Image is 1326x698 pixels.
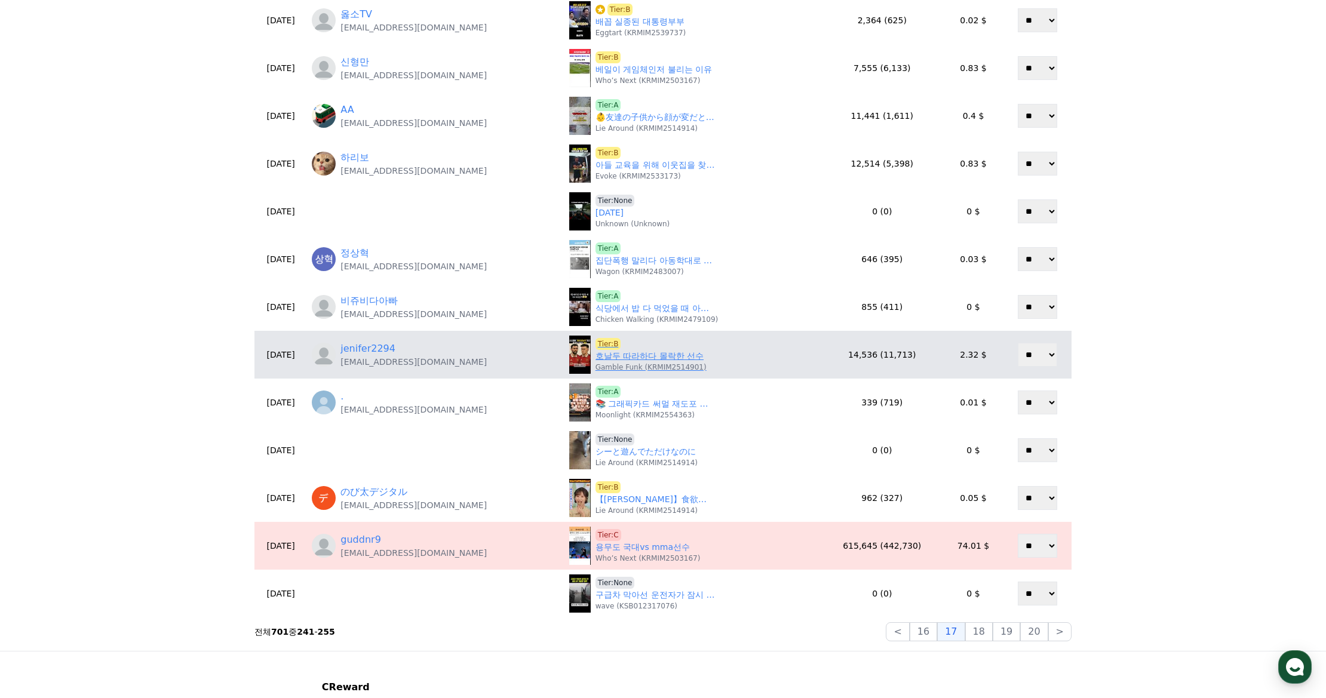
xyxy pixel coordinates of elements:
[340,499,487,511] p: [EMAIL_ADDRESS][DOMAIN_NAME]
[596,28,686,38] p: Eggtart (KRMIM2539737)
[943,331,1003,379] td: 2.32 $
[596,195,635,207] span: Tier:None
[340,308,487,320] p: [EMAIL_ADDRESS][DOMAIN_NAME]
[596,577,635,589] a: Tier:None
[312,534,336,558] img: profile_blank.webp
[943,283,1003,331] td: 0 $
[254,140,307,187] td: [DATE]
[340,356,487,368] p: [EMAIL_ADDRESS][DOMAIN_NAME]
[569,383,591,422] img: 📚 그래픽카드 써멀 재도포 완벽 가이드! 📖 이 영상 하나로 마스터! #GPU써멀재도포 #수리가이드 #PC관리법 #꿀팁 #컴퓨터상식
[340,260,487,272] p: [EMAIL_ADDRESS][DOMAIN_NAME]
[596,290,621,302] a: Tier:A
[569,527,591,565] img: 용무도 국대vs mma선수
[109,397,124,407] span: 대화
[596,302,715,315] a: 식당에서 밥 다 먹었을 때 아기 반응은??🤣🤣#shorts #쇼츠 #비쥬비다TV #육아브이로그 #먹방 #MUKBANG #비쥬 #48개월아기
[821,331,943,379] td: 14,536 (11,713)
[821,426,943,474] td: 0 (0)
[943,570,1003,617] td: 0 $
[596,63,712,76] a: 베일이 게임체인저 불리는 이유
[254,235,307,283] td: [DATE]
[569,1,591,39] img: 배꼽 실종된 대통령부부
[1020,622,1048,641] button: 20
[596,601,677,611] p: wave (KSB012317076)
[596,386,621,398] a: Tier:A
[569,479,591,517] img: undefined
[569,97,591,135] img: 👶友達の子供から顔が変だと言われる→母親の対応がヤバイ #shorts
[596,147,621,159] a: Tier:B
[297,627,314,636] strong: 241
[943,474,1003,522] td: 0.05 $
[821,379,943,426] td: 339 (719)
[340,342,395,356] a: jenifer2294
[271,627,288,636] strong: 701
[596,398,715,410] a: 📚 그래픽카드 써멀 재도포 완벽 가이드! 📖 이 영상 하나로 마스터! #GPU써멀재도포 #수리가이드 #PC관리법 #꿀팁 #컴퓨터상식
[821,44,943,92] td: 7,555 (6,133)
[596,350,704,362] a: 호날두 따라하다 몰락한 선수
[254,626,335,638] p: 전체 중 -
[596,481,621,493] a: Tier:B
[821,140,943,187] td: 12,514 (5,398)
[943,140,1003,187] td: 0.83 $
[340,246,369,260] a: 정상혁
[254,92,307,140] td: [DATE]
[596,410,695,420] p: Moonlight (KRMIM2554363)
[943,235,1003,283] td: 0.03 $
[569,574,591,613] img: 구급차 막아선 운전자가 잠시 후 기겁한 이유
[596,589,715,601] a: 구급차 막아선 운전자가 잠시 후 기겁한 이유
[312,247,336,271] img: https://lh3.googleusercontent.com/a/ACg8ocJA9WRJ97Bc_t9OqvPnNPSZPDgVVqamCjK1PP1U_2CJax7cRL0K=s96-c
[596,315,719,324] p: Chicken Walking (KRMIM2479109)
[340,103,354,117] a: AA
[569,288,591,326] img: 식당에서 밥 다 먹었을 때 아기 반응은??🤣🤣#shorts #쇼츠 #비쥬비다TV #육아브이로그 #먹방 #MUKBANG #비쥬 #48개월아기
[340,55,369,69] a: 신형만
[596,338,621,350] a: Tier:B
[596,124,698,133] p: Lie Around (KRMIM2514914)
[596,445,696,458] a: シーと遊んでただけなのに
[943,44,1003,92] td: 0.83 $
[312,8,336,32] img: profile_blank.webp
[340,69,487,81] p: [EMAIL_ADDRESS][DOMAIN_NAME]
[340,117,487,129] p: [EMAIL_ADDRESS][DOMAIN_NAME]
[596,254,715,267] a: 집단폭행 말리다 아동학대로 고소당한 남성 #이슈
[596,4,633,16] a: Tier:B
[569,431,591,469] img: シーと遊んでただけなのに
[596,207,624,219] a: [DATE]
[312,295,336,319] img: profile_blank.webp
[596,242,621,254] span: Tier:A
[4,379,79,408] a: 홈
[340,485,407,499] a: のび太デジタル
[340,165,487,177] p: [EMAIL_ADDRESS][DOMAIN_NAME]
[254,379,307,426] td: [DATE]
[596,99,621,111] a: Tier:A
[965,622,993,641] button: 18
[596,554,701,563] p: Who’s Next (KRMIM2503167)
[340,533,381,547] a: guddnr9
[943,187,1003,235] td: 0 $
[596,159,715,171] a: 아들 교육을 위해 이웃집을 찾은 남성
[596,433,635,445] a: Tier:None
[596,458,698,468] p: Lie Around (KRMIM2514914)
[322,680,532,694] p: CReward
[596,506,698,515] p: Lie Around (KRMIM2514914)
[1048,622,1072,641] button: >
[569,240,591,278] img: 집단폭행 말리다 아동학대로 고소당한 남성 #이슈
[254,570,307,617] td: [DATE]
[596,171,681,181] p: Evoke (KRMIM2533173)
[569,336,591,374] img: 호날두 따라하다 몰락한 선수
[318,627,335,636] strong: 255
[596,51,621,63] span: Tier:B
[607,4,633,16] span: Tier:B
[254,474,307,522] td: [DATE]
[821,474,943,522] td: 962 (327)
[596,76,701,85] p: Who’s Next (KRMIM2503167)
[254,187,307,235] td: [DATE]
[254,426,307,474] td: [DATE]
[254,331,307,379] td: [DATE]
[943,426,1003,474] td: 0 $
